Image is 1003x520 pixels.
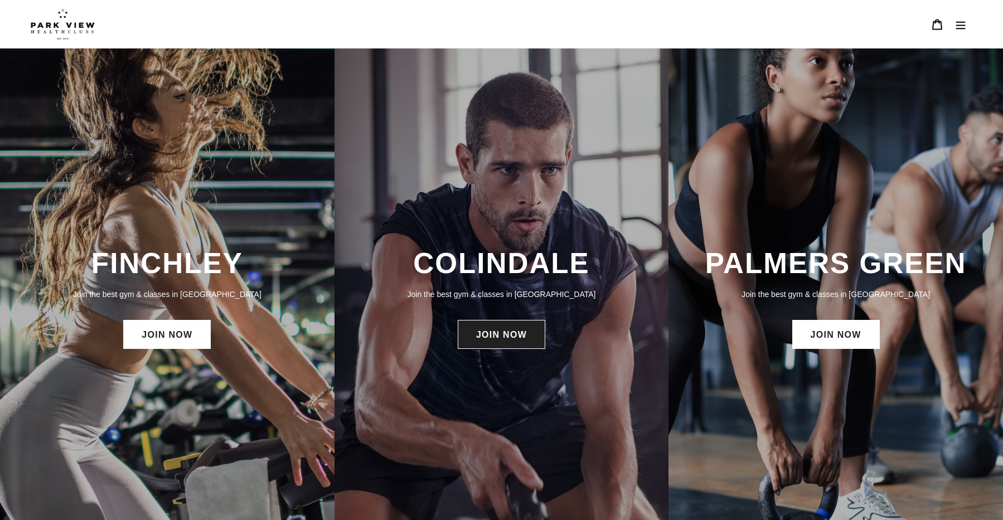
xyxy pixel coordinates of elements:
p: Join the best gym & classes in [GEOGRAPHIC_DATA] [680,288,992,300]
button: Menu [949,12,972,36]
a: JOIN NOW: Colindale Membership [458,320,545,349]
a: JOIN NOW: Finchley Membership [123,320,211,349]
img: Park view health clubs is a gym near you. [31,8,95,40]
h3: PALMERS GREEN [680,246,992,280]
h3: FINCHLEY [11,246,323,280]
h3: COLINDALE [346,246,658,280]
a: JOIN NOW: Palmers Green Membership [792,320,880,349]
p: Join the best gym & classes in [GEOGRAPHIC_DATA] [346,288,658,300]
p: Join the best gym & classes in [GEOGRAPHIC_DATA] [11,288,323,300]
